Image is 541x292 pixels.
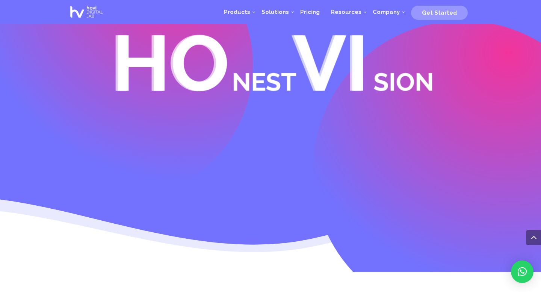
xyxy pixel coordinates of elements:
[256,1,295,23] a: Solutions
[261,9,289,15] span: Solutions
[367,1,405,23] a: Company
[373,9,400,15] span: Company
[325,1,367,23] a: Resources
[300,9,320,15] span: Pricing
[295,1,325,23] a: Pricing
[218,1,256,23] a: Products
[411,6,468,18] a: Get Started
[422,9,457,16] span: Get Started
[331,9,361,15] span: Resources
[224,9,250,15] span: Products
